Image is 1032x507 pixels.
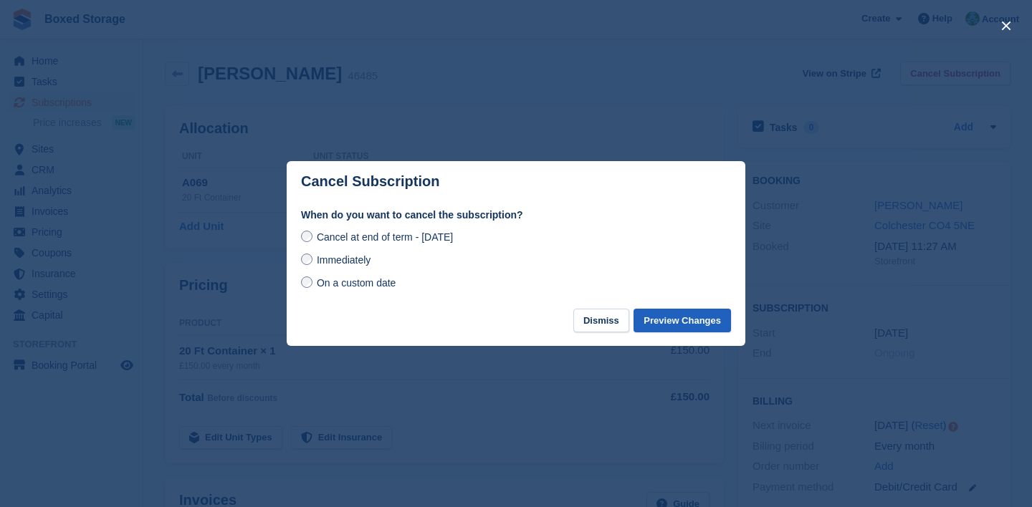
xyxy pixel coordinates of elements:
[995,14,1018,37] button: close
[317,277,396,289] span: On a custom date
[317,231,453,243] span: Cancel at end of term - [DATE]
[634,309,731,332] button: Preview Changes
[301,208,731,223] label: When do you want to cancel the subscription?
[573,309,629,332] button: Dismiss
[301,276,312,288] input: On a custom date
[301,253,312,265] input: Immediately
[301,173,439,190] p: Cancel Subscription
[301,231,312,242] input: Cancel at end of term - [DATE]
[317,254,371,266] span: Immediately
